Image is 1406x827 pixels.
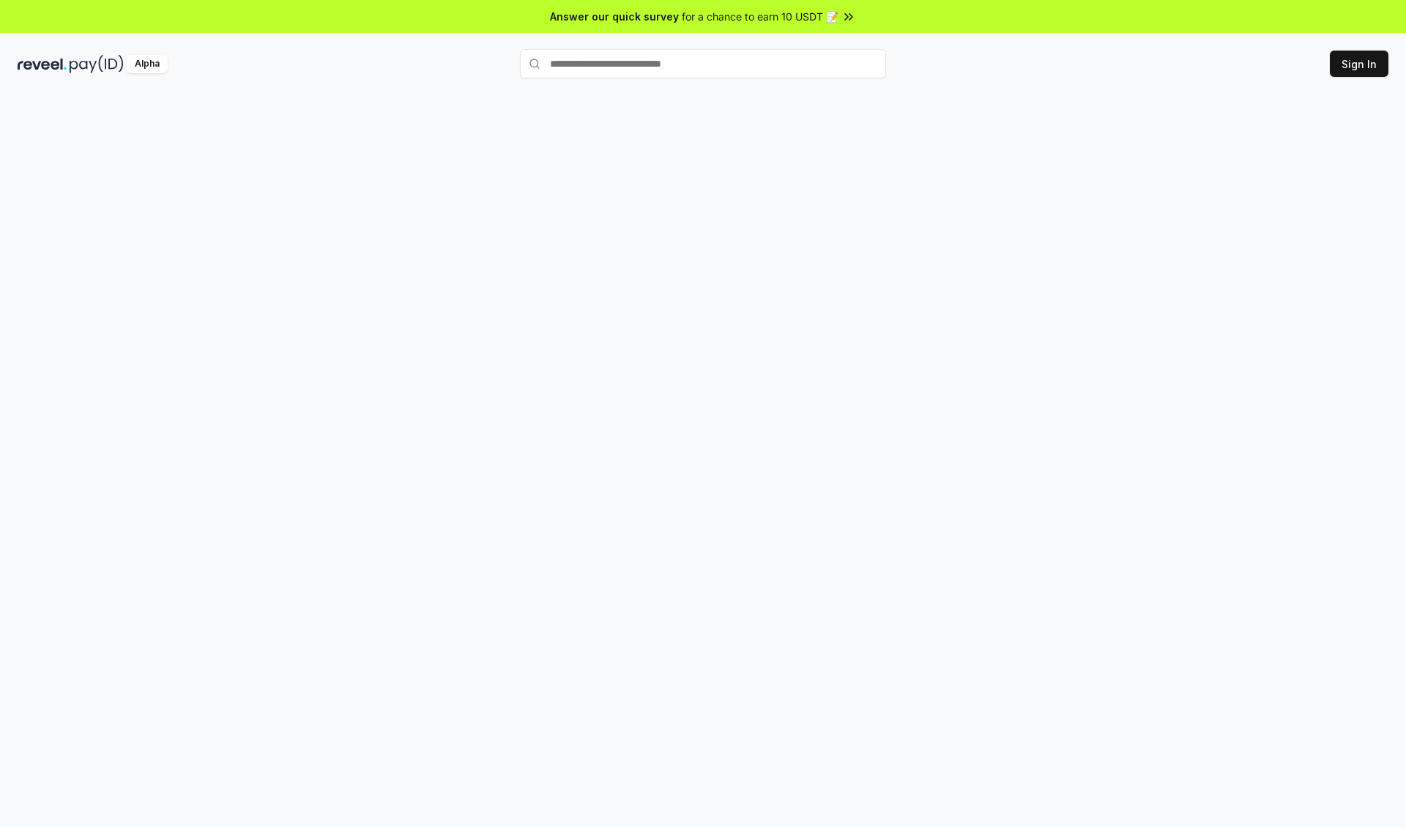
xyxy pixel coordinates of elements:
button: Sign In [1330,51,1388,77]
span: Answer our quick survey [550,9,679,24]
img: reveel_dark [18,55,67,73]
img: pay_id [70,55,124,73]
div: Alpha [127,55,168,73]
span: for a chance to earn 10 USDT 📝 [682,9,838,24]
